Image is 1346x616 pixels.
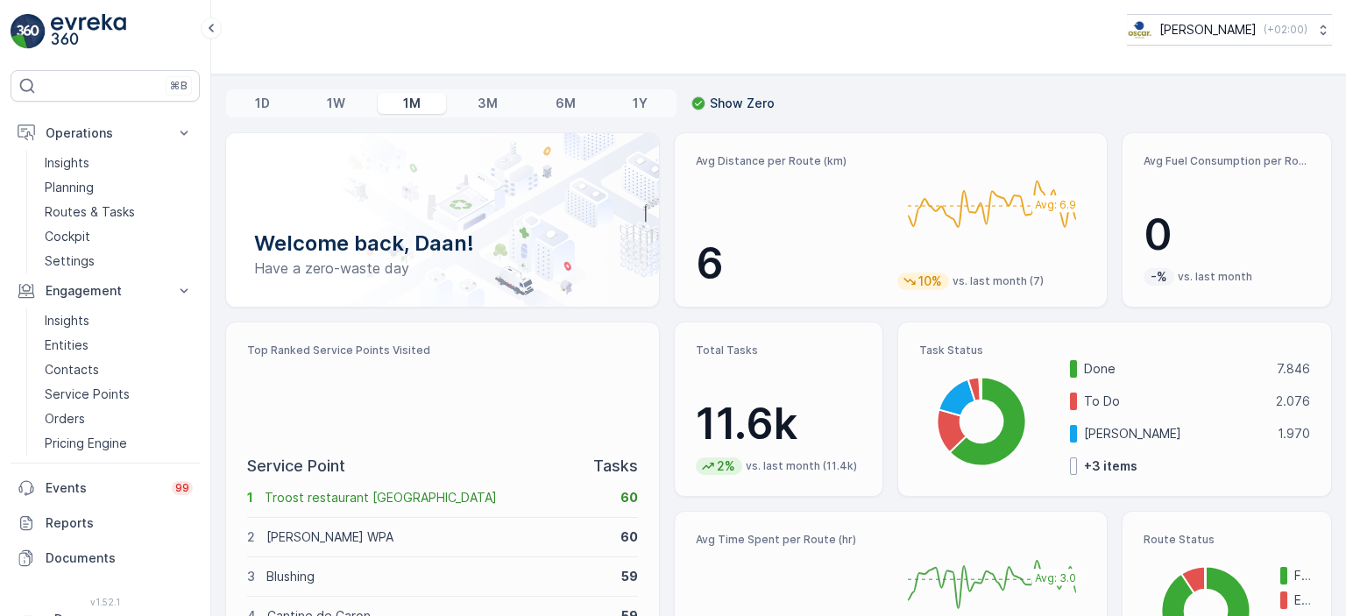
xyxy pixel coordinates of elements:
[746,459,857,473] p: vs. last month (11.4k)
[403,95,421,112] p: 1M
[620,489,638,506] p: 60
[38,175,200,200] a: Planning
[45,203,135,221] p: Routes & Tasks
[38,249,200,273] a: Settings
[254,230,631,258] p: Welcome back, Daan!
[621,568,638,585] p: 59
[710,95,775,112] p: Show Zero
[327,95,345,112] p: 1W
[38,382,200,407] a: Service Points
[1264,23,1307,37] p: ( +02:00 )
[46,479,161,497] p: Events
[45,154,89,172] p: Insights
[45,410,85,428] p: Orders
[633,95,648,112] p: 1Y
[38,431,200,456] a: Pricing Engine
[1127,14,1332,46] button: [PERSON_NAME](+02:00)
[1149,268,1169,286] p: -%
[620,528,638,546] p: 60
[1144,154,1310,168] p: Avg Fuel Consumption per Route (lt)
[696,343,862,358] p: Total Tasks
[266,528,609,546] p: [PERSON_NAME] WPA
[247,568,255,585] p: 3
[1278,425,1310,443] p: 1.970
[1084,393,1265,410] p: To Do
[38,308,200,333] a: Insights
[11,541,200,576] a: Documents
[556,95,576,112] p: 6M
[1084,457,1137,475] p: + 3 items
[175,481,189,495] p: 99
[45,336,89,354] p: Entities
[1294,591,1310,609] p: Expired
[1276,393,1310,410] p: 2.076
[46,124,165,142] p: Operations
[953,274,1044,288] p: vs. last month (7)
[11,273,200,308] button: Engagement
[593,454,638,478] p: Tasks
[45,228,90,245] p: Cockpit
[696,398,862,450] p: 11.6k
[38,358,200,382] a: Contacts
[247,489,253,506] p: 1
[11,471,200,506] a: Events99
[1084,425,1266,443] p: [PERSON_NAME]
[45,179,94,196] p: Planning
[478,95,498,112] p: 3M
[11,14,46,49] img: logo
[38,333,200,358] a: Entities
[247,528,255,546] p: 2
[46,514,193,532] p: Reports
[1127,20,1152,39] img: basis-logo_rgb2x.png
[38,151,200,175] a: Insights
[255,95,270,112] p: 1D
[38,224,200,249] a: Cockpit
[45,252,95,270] p: Settings
[696,154,884,168] p: Avg Distance per Route (km)
[45,361,99,379] p: Contacts
[1277,360,1310,378] p: 7.846
[247,454,345,478] p: Service Point
[917,273,944,290] p: 10%
[46,549,193,567] p: Documents
[254,258,631,279] p: Have a zero-waste day
[265,489,609,506] p: Troost restaurant [GEOGRAPHIC_DATA]
[1144,533,1310,547] p: Route Status
[1144,209,1310,261] p: 0
[247,343,638,358] p: Top Ranked Service Points Visited
[11,597,200,607] span: v 1.52.1
[170,79,188,93] p: ⌘B
[1178,270,1252,284] p: vs. last month
[51,14,126,49] img: logo_light-DOdMpM7g.png
[1084,360,1265,378] p: Done
[11,506,200,541] a: Reports
[38,200,200,224] a: Routes & Tasks
[1294,567,1310,584] p: Finished
[46,282,165,300] p: Engagement
[266,568,610,585] p: Blushing
[45,386,130,403] p: Service Points
[1159,21,1257,39] p: [PERSON_NAME]
[45,312,89,329] p: Insights
[696,533,884,547] p: Avg Time Spent per Route (hr)
[715,457,737,475] p: 2%
[38,407,200,431] a: Orders
[11,116,200,151] button: Operations
[696,237,884,290] p: 6
[45,435,127,452] p: Pricing Engine
[919,343,1310,358] p: Task Status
